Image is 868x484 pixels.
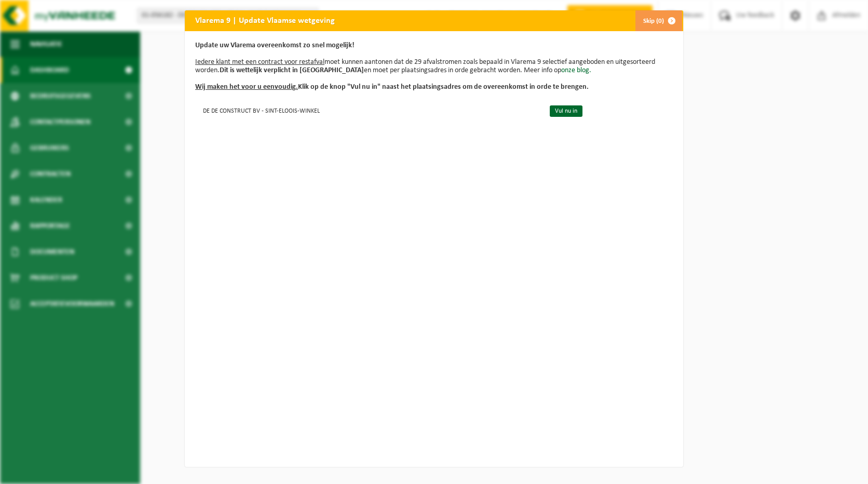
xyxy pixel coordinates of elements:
[195,83,589,91] b: Klik op de knop "Vul nu in" naast het plaatsingsadres om de overeenkomst in orde te brengen.
[561,66,591,74] a: onze blog.
[195,58,324,66] u: Iedere klant met een contract voor restafval
[185,10,345,30] h2: Vlarema 9 | Update Vlaamse wetgeving
[195,102,541,119] td: DE DE CONSTRUCT BV - SINT-ELOOIS-WINKEL
[195,83,298,91] u: Wij maken het voor u eenvoudig.
[220,66,364,74] b: Dit is wettelijk verplicht in [GEOGRAPHIC_DATA]
[195,42,355,49] b: Update uw Vlarema overeenkomst zo snel mogelijk!
[635,10,682,31] button: Skip (0)
[195,42,673,91] p: moet kunnen aantonen dat de 29 afvalstromen zoals bepaald in Vlarema 9 selectief aangeboden en ui...
[550,105,582,117] a: Vul nu in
